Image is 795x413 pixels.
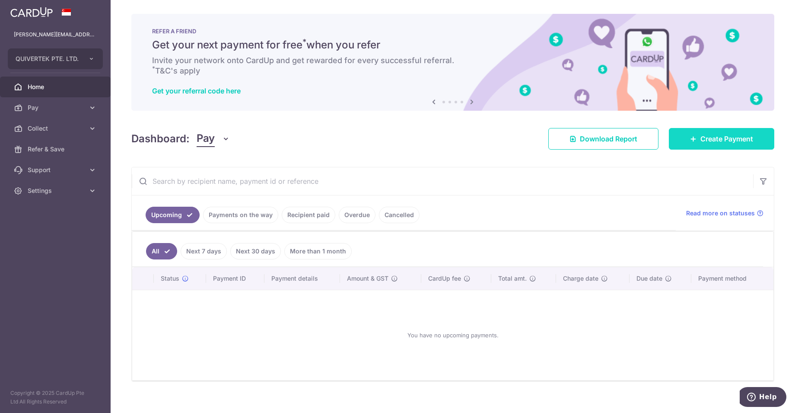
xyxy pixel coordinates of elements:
[152,28,754,35] p: REFER A FRIEND
[152,86,241,95] a: Get your referral code here
[132,167,753,195] input: Search by recipient name, payment id or reference
[264,267,340,290] th: Payment details
[548,128,658,150] a: Download Report
[152,55,754,76] h6: Invite your network onto CardUp and get rewarded for every successful referral. T&C's apply
[131,131,190,147] h4: Dashboard:
[16,54,79,63] span: QUIVERTEK PTE. LTD.
[636,274,662,283] span: Due date
[669,128,774,150] a: Create Payment
[691,267,773,290] th: Payment method
[740,387,786,409] iframe: Opens a widget where you can find more information
[686,209,763,218] a: Read more on statuses
[143,297,763,373] div: You have no upcoming payments.
[379,207,420,223] a: Cancelled
[230,243,281,259] a: Next 30 days
[8,48,103,69] button: QUIVERTEK PTE. LTD.
[203,207,278,223] a: Payments on the way
[284,243,352,259] a: More than 1 month
[700,134,753,144] span: Create Payment
[181,243,227,259] a: Next 7 days
[161,274,179,283] span: Status
[428,274,461,283] span: CardUp fee
[197,131,215,147] span: Pay
[28,83,85,91] span: Home
[10,7,53,17] img: CardUp
[146,243,177,259] a: All
[563,274,598,283] span: Charge date
[131,14,774,111] img: RAF banner
[28,124,85,133] span: Collect
[197,131,230,147] button: Pay
[282,207,335,223] a: Recipient paid
[14,30,97,39] p: [PERSON_NAME][EMAIL_ADDRESS][DOMAIN_NAME]
[347,274,388,283] span: Amount & GST
[686,209,755,218] span: Read more on statuses
[339,207,375,223] a: Overdue
[498,274,527,283] span: Total amt.
[206,267,264,290] th: Payment ID
[28,186,85,195] span: Settings
[146,207,200,223] a: Upcoming
[28,145,85,154] span: Refer & Save
[152,38,754,52] h5: Get your next payment for free when you refer
[28,166,85,174] span: Support
[28,103,85,112] span: Pay
[580,134,637,144] span: Download Report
